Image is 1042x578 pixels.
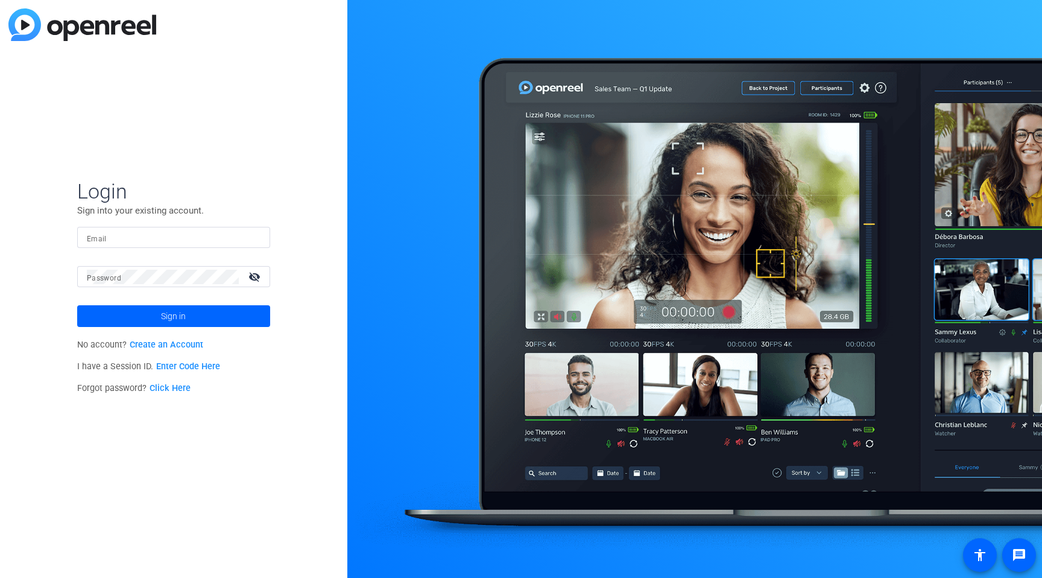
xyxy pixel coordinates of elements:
span: I have a Session ID. [77,361,220,372]
span: Forgot password? [77,383,191,393]
span: Login [77,179,270,204]
mat-label: Password [87,274,121,282]
img: blue-gradient.svg [8,8,156,41]
mat-label: Email [87,235,107,243]
p: Sign into your existing account. [77,204,270,217]
mat-icon: visibility_off [241,268,270,285]
span: Sign in [161,301,186,331]
span: No account? [77,340,203,350]
a: Enter Code Here [156,361,220,372]
a: Click Here [150,383,191,393]
button: Sign in [77,305,270,327]
a: Create an Account [130,340,203,350]
mat-icon: accessibility [973,548,987,562]
input: Enter Email Address [87,230,260,245]
mat-icon: message [1012,548,1026,562]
